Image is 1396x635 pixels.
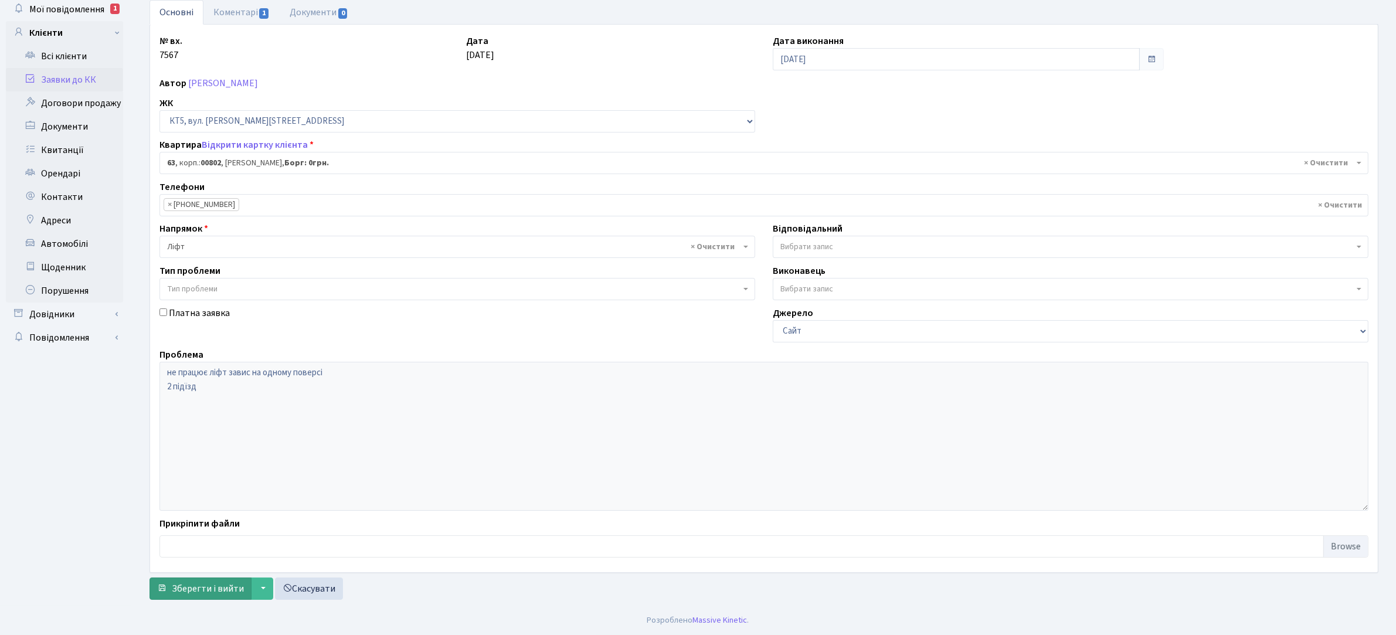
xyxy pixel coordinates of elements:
a: Клієнти [6,21,123,45]
span: 0 [338,8,348,19]
a: [PERSON_NAME] [188,77,258,90]
a: Адреси [6,209,123,232]
a: Скасувати [275,578,343,600]
label: Джерело [773,306,813,320]
b: Борг: 0грн. [284,157,329,169]
span: Видалити всі елементи [1318,199,1362,211]
span: Тип проблеми [167,283,218,295]
b: 63 [167,157,175,169]
a: Повідомлення [6,326,123,349]
span: Мої повідомлення [29,3,104,16]
span: Ліфт [167,241,741,253]
span: × [168,199,172,210]
label: Автор [159,76,186,90]
a: Порушення [6,279,123,303]
span: Вибрати запис [780,283,833,295]
label: Напрямок [159,222,208,236]
div: 7567 [151,34,457,70]
textarea: не працює ліфт завис на одному поверсі 2 підїзд [159,362,1368,511]
a: Контакти [6,185,123,209]
button: Зберегти і вийти [150,578,252,600]
a: Договори продажу [6,91,123,115]
div: 1 [110,4,120,14]
label: Прикріпити файли [159,517,240,531]
span: Ліфт [159,236,755,258]
a: Довідники [6,303,123,326]
span: <b>63</b>, корп.: <b>00802</b>, Чигасов Олексій Сергійович, <b>Борг: 0грн.</b> [167,157,1354,169]
label: Платна заявка [169,306,230,320]
label: Тип проблеми [159,264,220,278]
label: ЖК [159,96,173,110]
span: 1 [259,8,269,19]
a: Автомобілі [6,232,123,256]
label: Телефони [159,180,205,194]
a: Всі клієнти [6,45,123,68]
label: № вх. [159,34,182,48]
label: Дата виконання [773,34,844,48]
a: Відкрити картку клієнта [202,138,308,151]
div: Розроблено . [647,614,749,627]
label: Виконавець [773,264,826,278]
span: Зберегти і вийти [172,582,244,595]
span: Вибрати запис [780,241,833,253]
a: Орендарі [6,162,123,185]
label: Відповідальний [773,222,843,236]
label: Квартира [159,138,314,152]
span: <b>63</b>, корп.: <b>00802</b>, Чигасов Олексій Сергійович, <b>Борг: 0грн.</b> [159,152,1368,174]
a: Щоденник [6,256,123,279]
div: [DATE] [457,34,764,70]
li: +380954544753 [164,198,239,211]
a: Квитанції [6,138,123,162]
b: 00802 [201,157,221,169]
span: Видалити всі елементи [1304,157,1348,169]
a: Заявки до КК [6,68,123,91]
a: Документи [6,115,123,138]
a: Massive Kinetic [693,614,748,626]
span: Видалити всі елементи [691,241,735,253]
label: Дата [466,34,488,48]
label: Проблема [159,348,203,362]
